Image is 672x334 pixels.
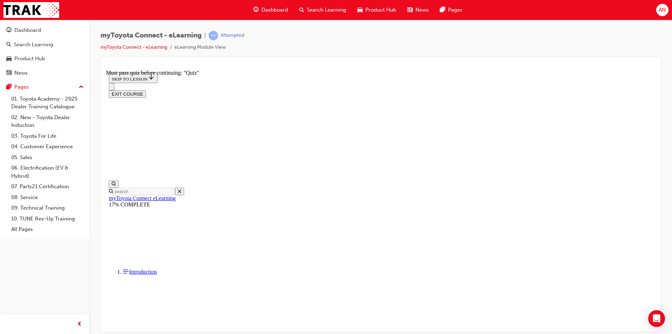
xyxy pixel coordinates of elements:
span: search-icon [299,6,304,14]
div: Attempted [221,32,244,39]
a: 06. Electrification (EV & Hybrid) [8,163,86,181]
button: SKIP TO LESSON [3,3,51,13]
img: Trak [3,2,59,18]
span: Dashboard [261,6,288,14]
div: Product Hub [14,55,45,63]
span: guage-icon [6,27,12,34]
a: Product Hub [3,52,86,65]
a: 04. Customer Experience [8,141,86,152]
span: Search Learning [307,6,346,14]
button: DashboardSearch LearningProduct HubNews [3,22,86,81]
div: 17% COMPLETE [3,132,546,138]
a: Search Learning [3,38,86,51]
a: 03. Toyota For Life [8,131,86,142]
span: up-icon [79,83,84,92]
a: 09. Technical Training [8,203,86,213]
button: Pages [3,81,86,94]
li: eLearning Module View [174,43,226,52]
input: Search [7,118,69,125]
span: Product Hub [365,6,396,14]
div: Open Intercom Messenger [648,310,665,327]
span: myToyota Connect - eLearning [100,32,202,40]
button: Close search menu [69,118,78,125]
a: All Pages [8,224,86,235]
a: car-iconProduct Hub [352,3,402,17]
span: pages-icon [6,84,12,90]
span: learningRecordVerb_ATTEMPT-icon [209,31,218,40]
div: Pages [14,83,29,91]
span: news-icon [6,70,12,76]
a: 08. Service [8,192,86,203]
button: Close navigation menu [3,13,8,21]
span: pages-icon [440,6,445,14]
span: | [204,32,206,40]
a: Dashboard [3,24,86,37]
span: search-icon [6,42,11,48]
span: car-icon [357,6,363,14]
span: guage-icon [253,6,259,14]
button: AN [656,4,668,16]
a: search-iconSearch Learning [294,3,352,17]
a: myToyota Connect eLearning [3,125,70,131]
span: car-icon [6,56,12,62]
a: 05. Sales [8,152,86,163]
button: EXIT COURSE [3,21,40,28]
div: Dashboard [14,26,41,34]
a: myToyota Connect - eLearning [100,44,167,50]
a: guage-iconDashboard [248,3,294,17]
a: 02. New - Toyota Dealer Induction [8,112,86,131]
span: AN [659,6,666,14]
a: pages-iconPages [434,3,468,17]
span: News [415,6,429,14]
a: news-iconNews [402,3,434,17]
a: 01. Toyota Academy - 2025 Dealer Training Catalogue [8,94,86,112]
div: News [14,69,28,77]
button: Open search menu [3,111,13,118]
span: Pages [448,6,462,14]
span: news-icon [407,6,413,14]
div: Search Learning [14,41,53,49]
span: prev-icon [77,320,82,329]
a: News [3,67,86,80]
a: 10. TUNE Rev-Up Training [8,213,86,224]
a: 07. Parts21 Certification [8,181,86,192]
span: SKIP TO LESSON [6,7,49,12]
